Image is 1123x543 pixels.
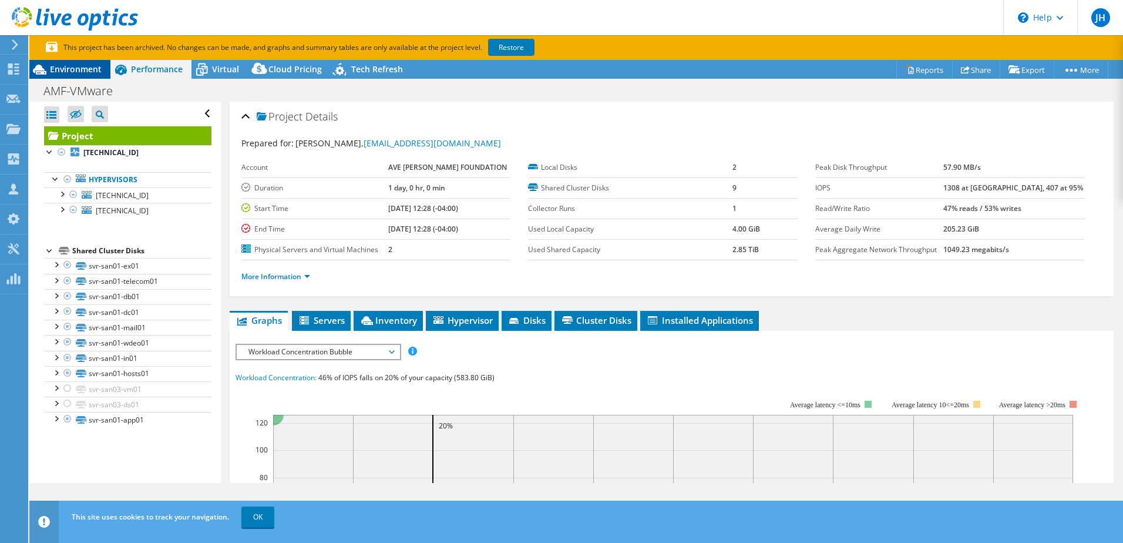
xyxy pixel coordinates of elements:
span: Cloud Pricing [268,63,322,75]
span: 46% of IOPS falls on 20% of your capacity (583.80 GiB) [318,373,495,383]
span: Virtual [212,63,239,75]
b: 205.23 GiB [943,224,979,234]
label: Collector Runs [528,203,732,214]
b: 1 [732,203,737,213]
b: 1308 at [GEOGRAPHIC_DATA], 407 at 95% [943,183,1083,193]
b: AVE [PERSON_NAME] FOUNDATION [388,162,507,172]
label: Duration [241,182,388,194]
a: svr-san01-telecom01 [44,274,211,289]
label: End Time [241,223,388,235]
span: Workload Concentration Bubble [243,345,394,359]
span: [TECHNICAL_ID] [96,206,149,216]
h1: AMF-VMware [38,85,131,98]
label: Local Disks [528,162,732,173]
a: More [1054,61,1108,79]
label: Peak Disk Throughput [815,162,944,173]
span: Cluster Disks [560,314,631,326]
span: Performance [131,63,183,75]
a: More Information [241,271,310,281]
a: Share [952,61,1000,79]
text: 100 [255,445,268,455]
label: Account [241,162,388,173]
label: Shared Cluster Disks [528,182,732,194]
a: svr-san01-db01 [44,289,211,304]
a: svr-san01-dc01 [44,304,211,320]
label: Read/Write Ratio [815,203,944,214]
a: Restore [488,39,534,56]
b: 9 [732,183,737,193]
b: [DATE] 12:28 (-04:00) [388,224,458,234]
span: JH [1091,8,1110,27]
text: 80 [260,472,268,482]
span: Environment [50,63,102,75]
a: svr-san01-mail01 [44,320,211,335]
a: [TECHNICAL_ID] [44,145,211,160]
a: svr-san01-app01 [44,412,211,427]
b: 2.85 TiB [732,244,759,254]
a: svr-san01-in01 [44,351,211,366]
a: Reports [896,61,953,79]
label: Peak Aggregate Network Throughput [815,244,944,256]
a: svr-san01-ex01 [44,258,211,273]
a: svr-san03-vm01 [44,381,211,397]
tspan: Average latency 10<=20ms [892,401,969,409]
span: [TECHNICAL_ID] [96,190,149,200]
b: 47% reads / 53% writes [943,203,1021,213]
a: Project [44,126,211,145]
div: Shared Cluster Disks [72,244,211,258]
a: svr-san01-hosts01 [44,366,211,381]
span: Workload Concentration: [236,373,317,383]
label: Used Local Capacity [528,223,732,235]
span: [PERSON_NAME], [295,138,501,149]
label: Prepared for: [241,138,294,149]
b: 2 [388,244,392,254]
a: svr-san03-ds01 [44,397,211,412]
a: OK [241,507,274,528]
a: [EMAIL_ADDRESS][DOMAIN_NAME] [364,138,501,149]
text: Average latency >20ms [999,401,1065,409]
b: [DATE] 12:28 (-04:00) [388,203,458,213]
span: Installed Applications [646,314,753,326]
b: 2 [732,162,737,172]
text: 20% [439,421,453,431]
b: 4.00 GiB [732,224,760,234]
b: 57.90 MB/s [943,162,981,172]
a: svr-san01-wdeo01 [44,335,211,350]
label: Physical Servers and Virtual Machines [241,244,388,256]
text: 120 [255,418,268,428]
span: Hypervisor [432,314,493,326]
a: Hypervisors [44,172,211,187]
span: Disks [507,314,546,326]
span: Servers [298,314,345,326]
label: Start Time [241,203,388,214]
span: Project [257,111,302,123]
a: [TECHNICAL_ID] [44,187,211,203]
a: Export [1000,61,1054,79]
b: 1 day, 0 hr, 0 min [388,183,445,193]
tspan: Average latency <=10ms [790,401,860,409]
label: Used Shared Capacity [528,244,732,256]
span: Inventory [359,314,417,326]
b: 1049.23 megabits/s [943,244,1009,254]
label: IOPS [815,182,944,194]
p: This project has been archived. No changes can be made, and graphs and summary tables are only av... [46,41,621,54]
label: Average Daily Write [815,223,944,235]
span: Tech Refresh [351,63,403,75]
a: [TECHNICAL_ID] [44,203,211,218]
span: This site uses cookies to track your navigation. [72,512,229,522]
span: Graphs [236,314,282,326]
svg: \n [1018,12,1028,23]
span: Details [305,109,338,123]
b: [TECHNICAL_ID] [83,148,139,157]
